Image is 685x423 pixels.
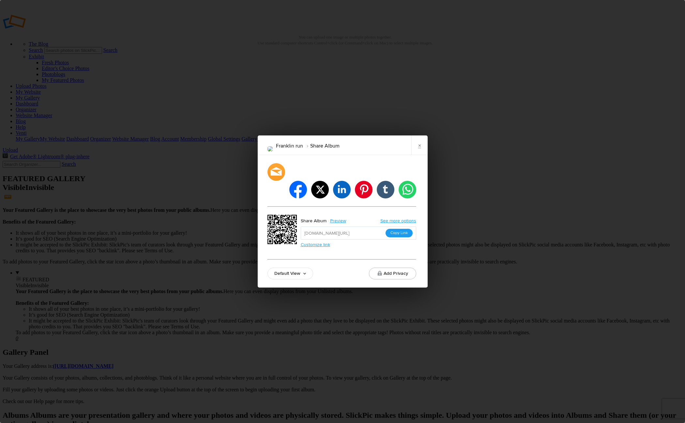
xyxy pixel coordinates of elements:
[267,268,313,279] a: Default View
[386,229,413,237] button: Copy Link
[355,181,373,198] li: pinterest
[380,218,416,224] a: See more options
[267,215,299,246] div: https://slickpic.us/18342190xzY1
[369,268,416,279] button: Add Privacy
[399,181,416,198] li: whatsapp
[276,140,303,151] li: Franklin run
[327,217,351,225] a: Preview
[311,181,329,198] li: twitter
[289,181,307,198] li: facebook
[301,217,327,225] div: Share Album
[301,242,330,247] a: Customize link
[333,181,351,198] li: linkedin
[267,146,273,151] img: DSC07134.png
[303,140,340,151] li: Share Album
[377,181,394,198] li: tumblr
[411,135,428,155] a: ×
